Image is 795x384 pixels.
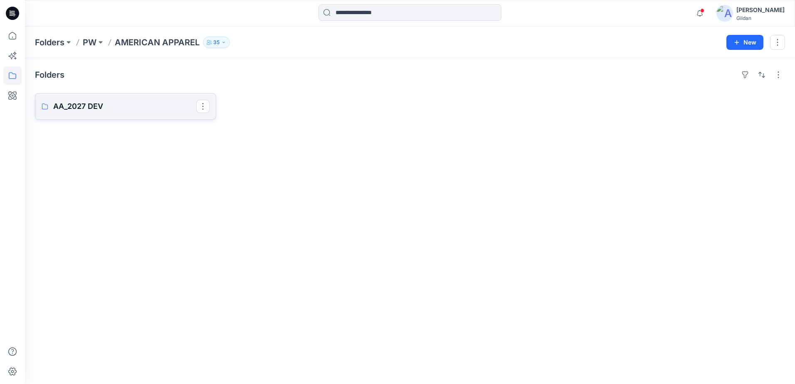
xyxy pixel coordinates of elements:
p: 35 [213,38,220,47]
a: Folders [35,37,64,48]
div: [PERSON_NAME] [736,5,785,15]
p: AMERICAN APPAREL [115,37,200,48]
button: 35 [203,37,230,48]
a: AA_2027 DEV [35,93,216,120]
p: AA_2027 DEV [53,101,196,112]
div: Gildan [736,15,785,21]
img: avatar [716,5,733,22]
h4: Folders [35,70,64,80]
a: PW [83,37,96,48]
button: New [726,35,763,50]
